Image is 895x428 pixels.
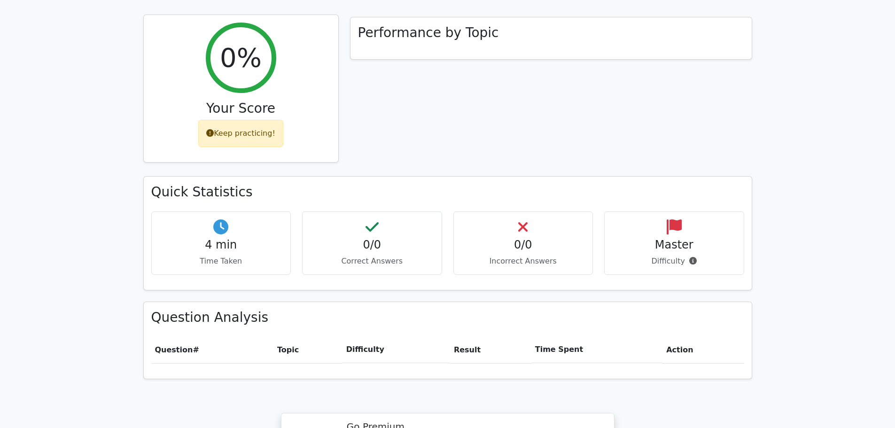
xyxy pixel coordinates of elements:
[310,238,434,252] h4: 0/0
[461,256,585,267] p: Incorrect Answers
[450,336,531,363] th: Result
[342,336,450,363] th: Difficulty
[220,42,262,73] h2: 0%
[159,238,283,252] h4: 4 min
[151,310,744,326] h3: Question Analysis
[273,336,342,363] th: Topic
[151,101,331,117] h3: Your Score
[151,184,744,200] h3: Quick Statistics
[612,256,736,267] p: Difficulty
[198,120,283,147] div: Keep practicing!
[662,336,744,363] th: Action
[358,25,499,41] h3: Performance by Topic
[159,256,283,267] p: Time Taken
[612,238,736,252] h4: Master
[461,238,585,252] h4: 0/0
[151,336,273,363] th: #
[531,336,662,363] th: Time Spent
[310,256,434,267] p: Correct Answers
[155,345,193,354] span: Question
